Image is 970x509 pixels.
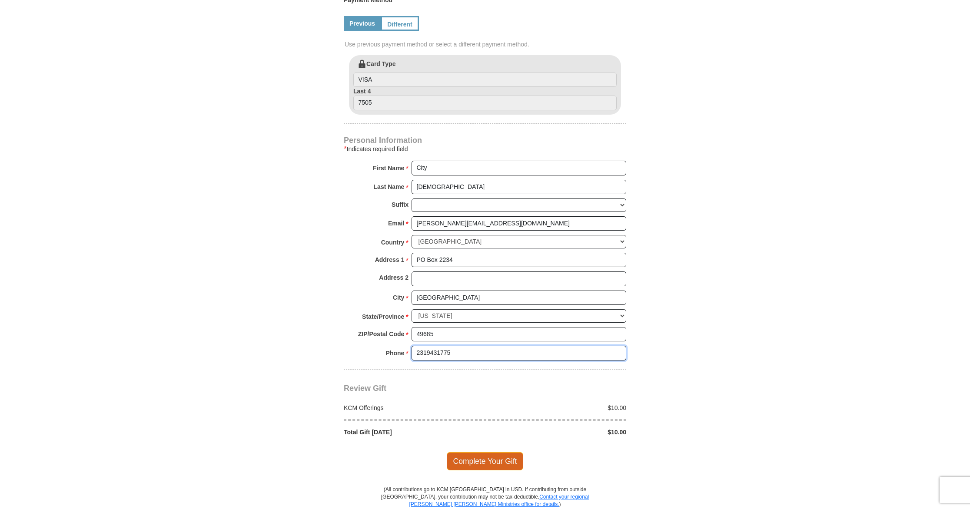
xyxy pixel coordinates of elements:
[485,403,631,412] div: $10.00
[339,403,485,412] div: KCM Offerings
[381,236,405,248] strong: Country
[344,384,386,393] span: Review Gift
[386,347,405,359] strong: Phone
[485,428,631,436] div: $10.00
[379,271,409,284] strong: Address 2
[344,137,626,144] h4: Personal Information
[345,40,627,49] span: Use previous payment method or select a different payment method.
[362,311,404,323] strong: State/Province
[353,59,617,87] label: Card Type
[447,452,524,470] span: Complete Your Gift
[388,217,404,229] strong: Email
[375,254,405,266] strong: Address 1
[392,198,409,211] strong: Suffix
[353,87,617,110] label: Last 4
[344,16,381,31] a: Previous
[353,96,617,110] input: Last 4
[358,328,405,340] strong: ZIP/Postal Code
[374,181,405,193] strong: Last Name
[353,73,617,87] input: Card Type
[339,428,485,436] div: Total Gift [DATE]
[344,144,626,154] div: Indicates required field
[373,162,404,174] strong: First Name
[393,291,404,304] strong: City
[381,16,419,31] a: Different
